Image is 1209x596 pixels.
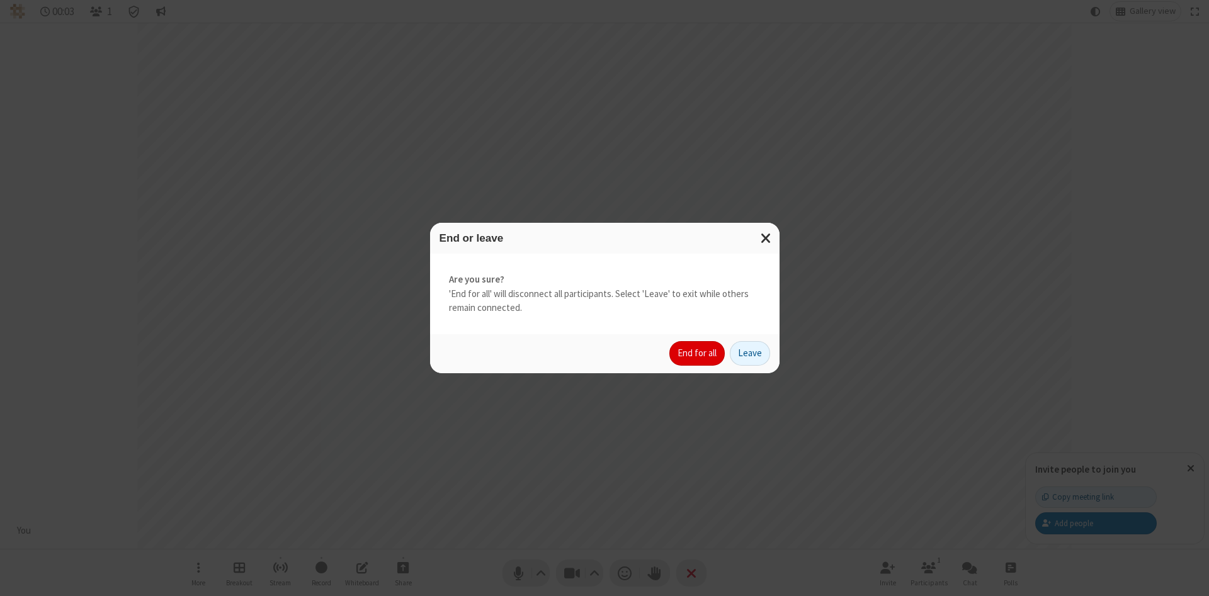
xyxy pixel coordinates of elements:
strong: Are you sure? [449,273,761,287]
div: 'End for all' will disconnect all participants. Select 'Leave' to exit while others remain connec... [430,254,780,334]
button: End for all [669,341,725,366]
button: Close modal [753,223,780,254]
h3: End or leave [440,232,770,244]
button: Leave [730,341,770,366]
